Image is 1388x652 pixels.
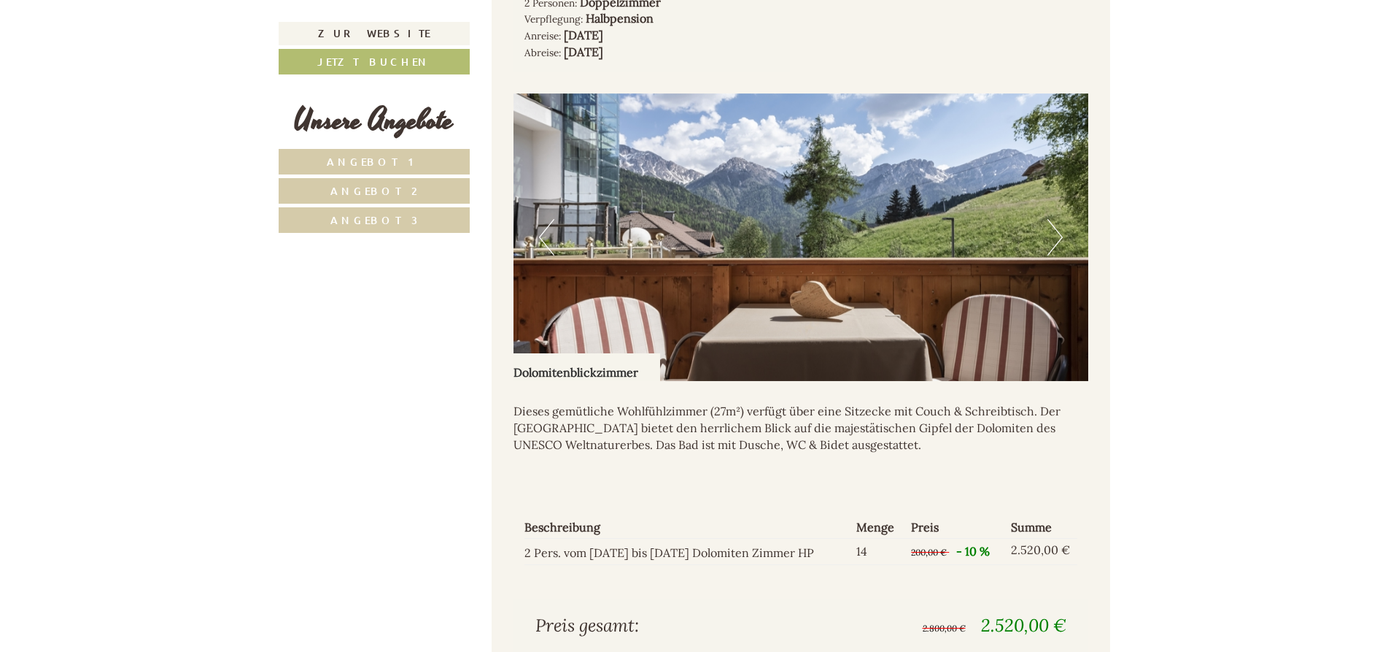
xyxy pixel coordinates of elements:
[524,46,561,59] small: Abreise:
[850,516,905,539] th: Menge
[1047,219,1063,256] button: Next
[564,45,603,59] b: [DATE]
[513,353,660,381] div: Dolomitenblickzimmer
[1005,516,1077,539] th: Summe
[850,539,905,565] td: 14
[524,12,583,26] small: Verpflegung:
[513,93,1088,381] img: image
[1005,539,1077,565] td: 2.520,00 €
[956,544,990,559] span: - 10 %
[330,184,417,198] span: Angebot 2
[586,11,654,26] b: Halbpension
[564,28,603,42] b: [DATE]
[539,219,554,256] button: Previous
[279,49,470,74] a: Jetzt buchen
[524,29,561,42] small: Anreise:
[911,547,947,558] span: 200,00 €
[524,516,850,539] th: Beschreibung
[905,516,1005,539] th: Preis
[524,613,801,638] div: Preis gesamt:
[279,22,470,45] a: Zur Website
[524,539,850,565] td: 2 Pers. vom [DATE] bis [DATE] Dolomiten Zimmer HP
[981,614,1066,637] span: 2.520,00 €
[279,100,470,142] div: Unsere Angebote
[923,623,966,634] span: 2.800,00 €
[327,155,421,169] span: Angebot 1
[513,403,1088,453] p: Dieses gemütliche Wohlfühlzimmer (27m²) verfügt über eine Sitzecke mit Couch & Schreibtisch. Der ...
[330,213,418,227] span: Angebot 3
